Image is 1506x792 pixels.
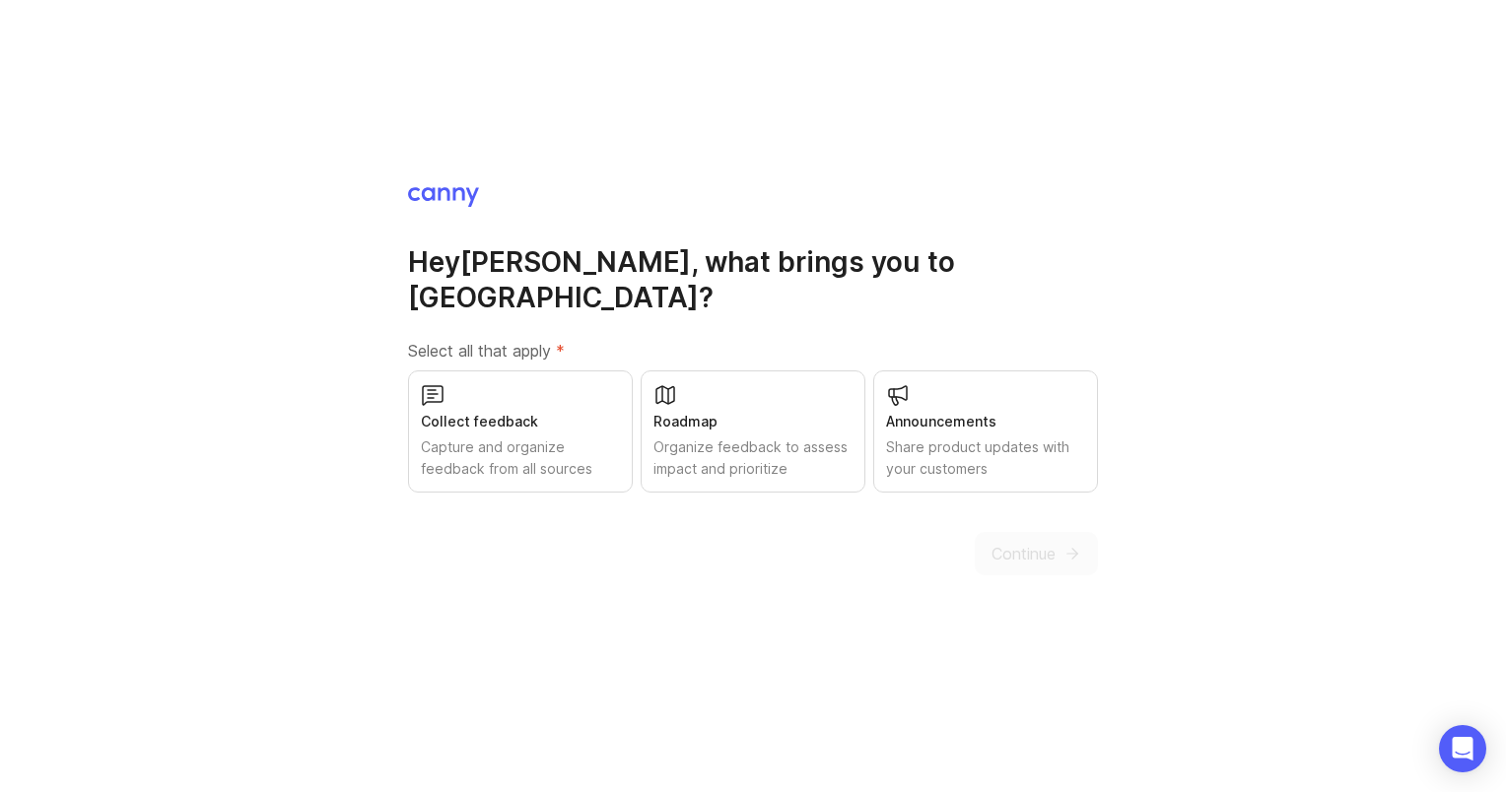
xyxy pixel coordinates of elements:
[641,370,865,493] button: RoadmapOrganize feedback to assess impact and prioritize
[873,370,1098,493] button: AnnouncementsShare product updates with your customers
[421,436,620,480] div: Capture and organize feedback from all sources
[408,187,479,207] img: Canny Home
[1439,725,1486,772] div: Open Intercom Messenger
[408,244,1098,315] h1: Hey [PERSON_NAME] , what brings you to [GEOGRAPHIC_DATA]?
[408,339,1098,363] label: Select all that apply
[653,411,853,432] div: Roadmap
[653,436,853,480] div: Organize feedback to assess impact and prioritize
[886,411,1085,432] div: Announcements
[886,436,1085,480] div: Share product updates with your customers
[421,411,620,432] div: Collect feedback
[408,370,633,493] button: Collect feedbackCapture and organize feedback from all sources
